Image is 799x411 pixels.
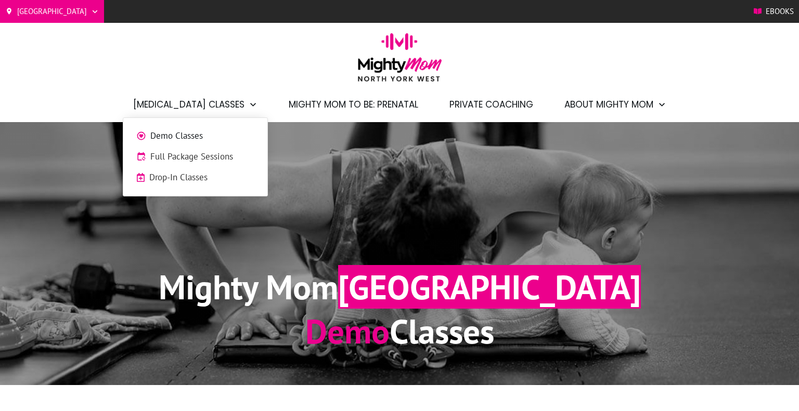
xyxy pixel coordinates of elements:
[150,150,254,164] span: Full Package Sessions
[150,129,254,143] span: Demo Classes
[128,128,262,144] a: Demo Classes
[305,309,390,353] span: Demo
[564,96,653,113] span: About Mighty Mom
[564,96,666,113] a: About Mighty Mom
[128,170,262,185] a: Drop-In Classes
[133,96,244,113] span: [MEDICAL_DATA] Classes
[17,4,87,19] span: [GEOGRAPHIC_DATA]
[128,149,262,165] a: Full Package Sessions
[766,4,794,19] span: Ebooks
[159,309,641,353] h1: Classes
[449,96,533,113] a: Private Coaching
[338,265,641,309] span: [GEOGRAPHIC_DATA]
[159,265,641,309] h1: Mighty Mom
[149,171,254,184] span: Drop-In Classes
[133,96,257,113] a: [MEDICAL_DATA] Classes
[289,96,418,113] a: Mighty Mom to Be: Prenatal
[5,4,99,19] a: [GEOGRAPHIC_DATA]
[754,4,794,19] a: Ebooks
